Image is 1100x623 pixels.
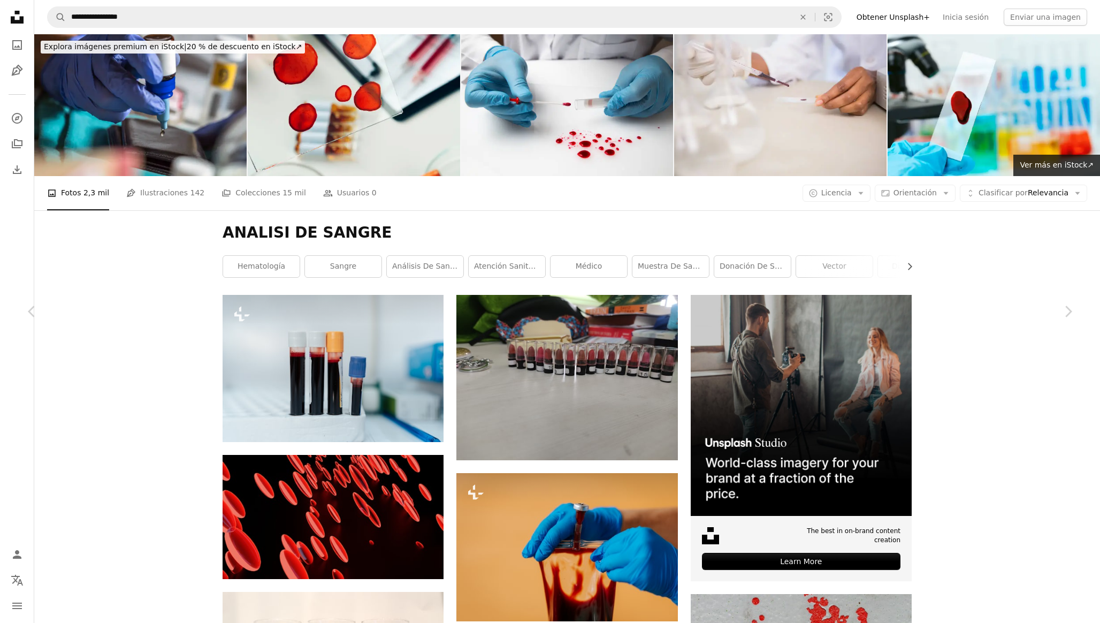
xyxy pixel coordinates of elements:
a: análisis de sangre [387,256,463,277]
img: Científico trabajar atentamente con pipeta [674,34,887,176]
button: Clasificar porRelevancia [960,185,1087,202]
button: Idioma [6,569,28,591]
a: Colecciones 15 mil [221,176,306,210]
a: Ilustraciones [6,60,28,81]
a: Colecciones [6,133,28,155]
span: 0 [372,187,377,199]
span: Relevancia [979,188,1068,199]
img: evidencia del crimen [461,34,674,176]
img: file-1631678316303-ed18b8b5cb9cimage [702,527,719,544]
a: Inicia sesión [936,9,995,26]
a: Ver más en iStock↗ [1013,155,1100,176]
form: Encuentra imágenes en todo el sitio [47,6,842,28]
span: Orientación [893,188,937,197]
button: desplazar lista a la derecha [900,256,912,277]
div: Learn More [702,553,900,570]
span: 142 [190,187,204,199]
a: atención sanitarium [469,256,545,277]
a: Explorar [6,108,28,129]
a: Un grupo de lápices labiales sentados encima de una mesa [456,373,677,382]
button: Menú [6,595,28,617]
img: texto [223,455,444,579]
span: Clasificar por [979,188,1028,197]
span: 20 % de descuento en iStock ↗ [44,42,302,51]
span: Licencia [821,188,852,197]
a: Explora imágenes premium en iStock|20 % de descuento en iStock↗ [34,34,311,60]
img: file-1715651741414-859baba4300dimage [691,295,912,516]
a: diseño plano [878,256,954,277]
a: médico [551,256,627,277]
a: Historial de descargas [6,159,28,180]
a: Muestra de sangre [632,256,709,277]
button: Orientación [875,185,956,202]
span: Ver más en iStock ↗ [1020,161,1094,169]
a: hematología [223,256,300,277]
h1: ANALISI DE SANGRE [223,223,912,242]
a: Siguiente [1036,260,1100,363]
button: Borrar [791,7,815,27]
button: Buscar en Unsplash [48,7,66,27]
a: Iniciar sesión / Registrarse [6,544,28,565]
a: The best in on-brand content creationLearn More [691,295,912,582]
span: Explora imágenes premium en iStock | [44,42,187,51]
a: sangre [305,256,381,277]
button: Búsqueda visual [815,7,841,27]
a: Un grupo de tubos de diferentes colores colocados encima de una mesa [223,363,444,373]
img: Equipo médico para el análisis de sangre de cerca [248,34,460,176]
a: donación de sangre [714,256,791,277]
a: vector [796,256,873,277]
img: Un grupo de tubos de diferentes colores colocados encima de una mesa [223,295,444,442]
a: Ilustraciones 142 [126,176,204,210]
a: Una persona con guantes azules sosteniendo una bebida [456,542,677,552]
a: Obtener Unsplash+ [850,9,936,26]
button: Enviar una imagen [1004,9,1087,26]
a: texto [223,512,444,521]
span: 15 mil [282,187,306,199]
button: Licencia [803,185,870,202]
img: Especialista de la policía examina la cartera para cotejar el ADN en una escena del crimen, image... [34,34,247,176]
img: Laboratorio científico con microscopio y tubos de ensayo con muestras, foto de cerca [888,34,1100,176]
img: Un grupo de lápices labiales sentados encima de una mesa [456,295,677,461]
img: Una persona con guantes azules sosteniendo una bebida [456,473,677,621]
a: Fotos [6,34,28,56]
span: The best in on-brand content creation [779,527,900,545]
a: Usuarios 0 [323,176,377,210]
